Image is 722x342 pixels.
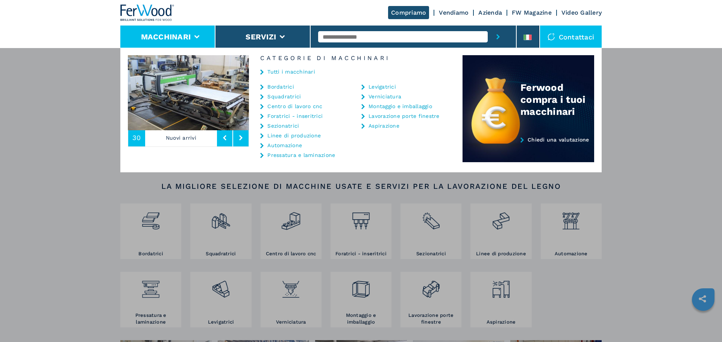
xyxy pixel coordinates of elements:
a: Lavorazione porte finestre [369,113,440,119]
a: Centro di lavoro cnc [267,104,322,109]
a: Sezionatrici [267,123,299,128]
a: Foratrici - inseritrici [267,113,323,119]
button: submit-button [488,26,508,48]
a: Montaggio e imballaggio [369,104,432,109]
button: Servizi [246,32,276,41]
a: Aspirazione [369,123,399,128]
div: Contattaci [540,26,602,48]
img: image [249,55,370,130]
a: Tutti i macchinari [267,69,315,74]
a: Bordatrici [267,84,294,89]
a: Pressatura e laminazione [267,152,335,158]
a: Verniciatura [369,94,401,99]
a: Chiedi una valutazione [463,137,594,163]
img: image [128,55,249,130]
a: Vendiamo [439,9,469,16]
img: Contattaci [548,33,555,41]
p: Nuovi arrivi [145,129,217,146]
span: 30 [132,134,141,141]
h6: Categorie di Macchinari [249,55,463,61]
a: Linee di produzione [267,133,321,138]
a: Automazione [267,143,302,148]
div: Ferwood compra i tuoi macchinari [520,81,594,118]
button: Macchinari [141,32,191,41]
a: Video Gallery [561,9,602,16]
a: Azienda [478,9,502,16]
a: Squadratrici [267,94,301,99]
a: Levigatrici [369,84,396,89]
img: Ferwood [120,5,174,21]
a: FW Magazine [512,9,552,16]
a: Compriamo [388,6,429,19]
